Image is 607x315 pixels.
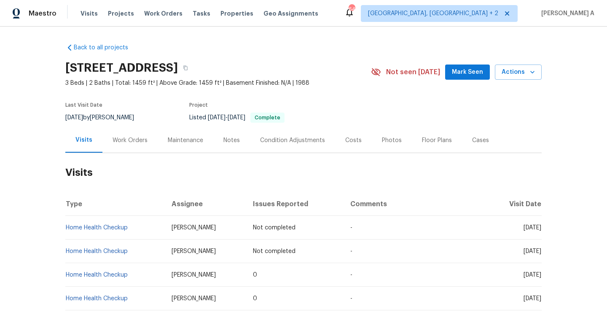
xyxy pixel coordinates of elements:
[66,248,128,254] a: Home Health Checkup
[172,248,216,254] span: [PERSON_NAME]
[65,43,146,52] a: Back to all projects
[172,272,216,278] span: [PERSON_NAME]
[445,65,490,80] button: Mark Seen
[75,136,92,144] div: Visits
[538,9,594,18] span: [PERSON_NAME] A
[260,136,325,145] div: Condition Adjustments
[172,296,216,302] span: [PERSON_NAME]
[345,136,362,145] div: Costs
[502,67,535,78] span: Actions
[66,225,128,231] a: Home Health Checkup
[172,225,216,231] span: [PERSON_NAME]
[253,225,295,231] span: Not completed
[66,296,128,302] a: Home Health Checkup
[486,192,542,216] th: Visit Date
[220,9,253,18] span: Properties
[350,296,352,302] span: -
[350,272,352,278] span: -
[349,5,355,13] div: 64
[524,248,541,254] span: [DATE]
[66,272,128,278] a: Home Health Checkup
[472,136,489,145] div: Cases
[382,136,402,145] div: Photos
[386,68,440,76] span: Not seen [DATE]
[263,9,318,18] span: Geo Assignments
[178,60,193,75] button: Copy Address
[228,115,245,121] span: [DATE]
[65,102,102,108] span: Last Visit Date
[344,192,486,216] th: Comments
[524,272,541,278] span: [DATE]
[65,79,371,87] span: 3 Beds | 2 Baths | Total: 1459 ft² | Above Grade: 1459 ft² | Basement Finished: N/A | 1988
[113,136,148,145] div: Work Orders
[251,115,284,120] span: Complete
[524,225,541,231] span: [DATE]
[422,136,452,145] div: Floor Plans
[144,9,183,18] span: Work Orders
[495,65,542,80] button: Actions
[350,248,352,254] span: -
[108,9,134,18] span: Projects
[246,192,343,216] th: Issues Reported
[452,67,483,78] span: Mark Seen
[253,248,295,254] span: Not completed
[524,296,541,302] span: [DATE]
[168,136,203,145] div: Maintenance
[65,192,165,216] th: Type
[253,296,257,302] span: 0
[189,102,208,108] span: Project
[29,9,56,18] span: Maestro
[65,115,83,121] span: [DATE]
[253,272,257,278] span: 0
[81,9,98,18] span: Visits
[65,153,542,192] h2: Visits
[193,11,210,16] span: Tasks
[368,9,498,18] span: [GEOGRAPHIC_DATA], [GEOGRAPHIC_DATA] + 2
[189,115,285,121] span: Listed
[65,64,178,72] h2: [STREET_ADDRESS]
[165,192,247,216] th: Assignee
[350,225,352,231] span: -
[65,113,144,123] div: by [PERSON_NAME]
[208,115,226,121] span: [DATE]
[223,136,240,145] div: Notes
[208,115,245,121] span: -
